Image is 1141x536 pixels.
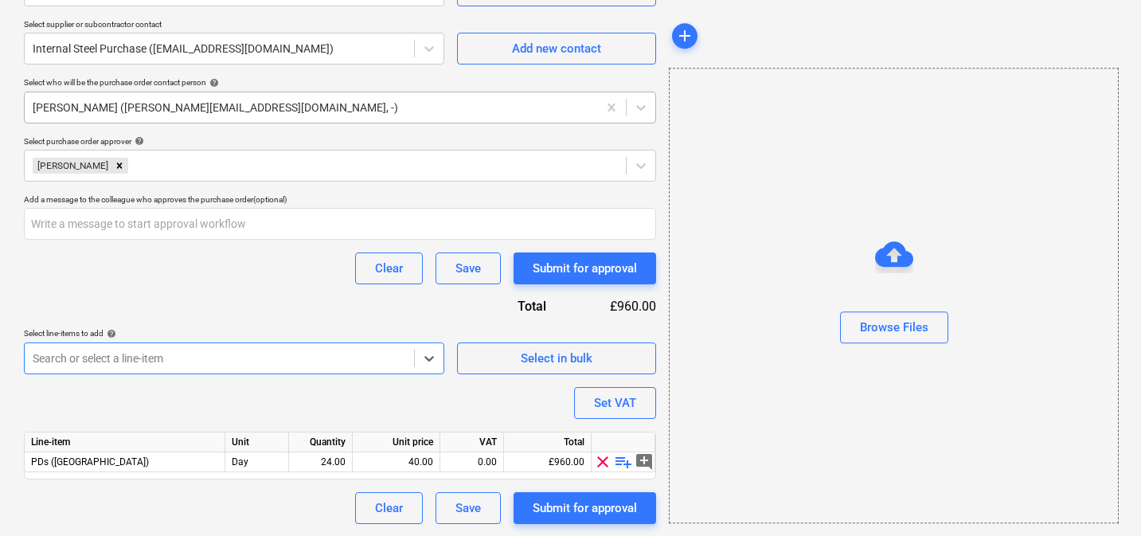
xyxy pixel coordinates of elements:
[359,452,433,472] div: 40.00
[457,342,656,374] button: Select in bulk
[24,77,656,88] div: Select who will be the purchase order contact person
[295,452,346,472] div: 24.00
[533,498,637,518] div: Submit for approval
[447,452,497,472] div: 0.00
[455,258,481,279] div: Save
[504,432,592,452] div: Total
[353,432,440,452] div: Unit price
[31,456,149,468] span: PDs (London)
[440,432,504,452] div: VAT
[614,452,633,471] span: playlist_add
[594,393,636,413] div: Set VAT
[225,432,289,452] div: Unit
[375,258,403,279] div: Clear
[436,492,501,524] button: Save
[225,452,289,472] div: Day
[24,208,656,240] input: Write a message to start approval workflow
[572,297,656,315] div: £960.00
[24,194,656,205] div: Add a message to the colleague who approves the purchase order (optional)
[289,432,353,452] div: Quantity
[504,452,592,472] div: £960.00
[131,136,144,146] span: help
[675,26,694,45] span: add
[436,252,501,284] button: Save
[24,328,444,338] div: Select line-items to add
[574,387,656,419] button: Set VAT
[593,452,612,471] span: clear
[33,158,111,174] div: [PERSON_NAME]
[457,33,656,65] button: Add new contact
[669,68,1119,523] div: Browse Files
[521,348,592,369] div: Select in bulk
[840,311,948,343] button: Browse Files
[514,252,656,284] button: Submit for approval
[355,492,423,524] button: Clear
[375,498,403,518] div: Clear
[206,78,219,88] span: help
[25,432,225,452] div: Line-item
[24,19,444,33] p: Select supplier or subcontractor contact
[111,158,128,174] div: Remove Sara Dionis
[24,136,656,147] div: Select purchase order approver
[533,258,637,279] div: Submit for approval
[635,452,654,471] span: add_comment
[104,329,116,338] span: help
[355,252,423,284] button: Clear
[512,38,601,59] div: Add new contact
[455,498,481,518] div: Save
[514,492,656,524] button: Submit for approval
[449,297,572,315] div: Total
[860,317,928,338] div: Browse Files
